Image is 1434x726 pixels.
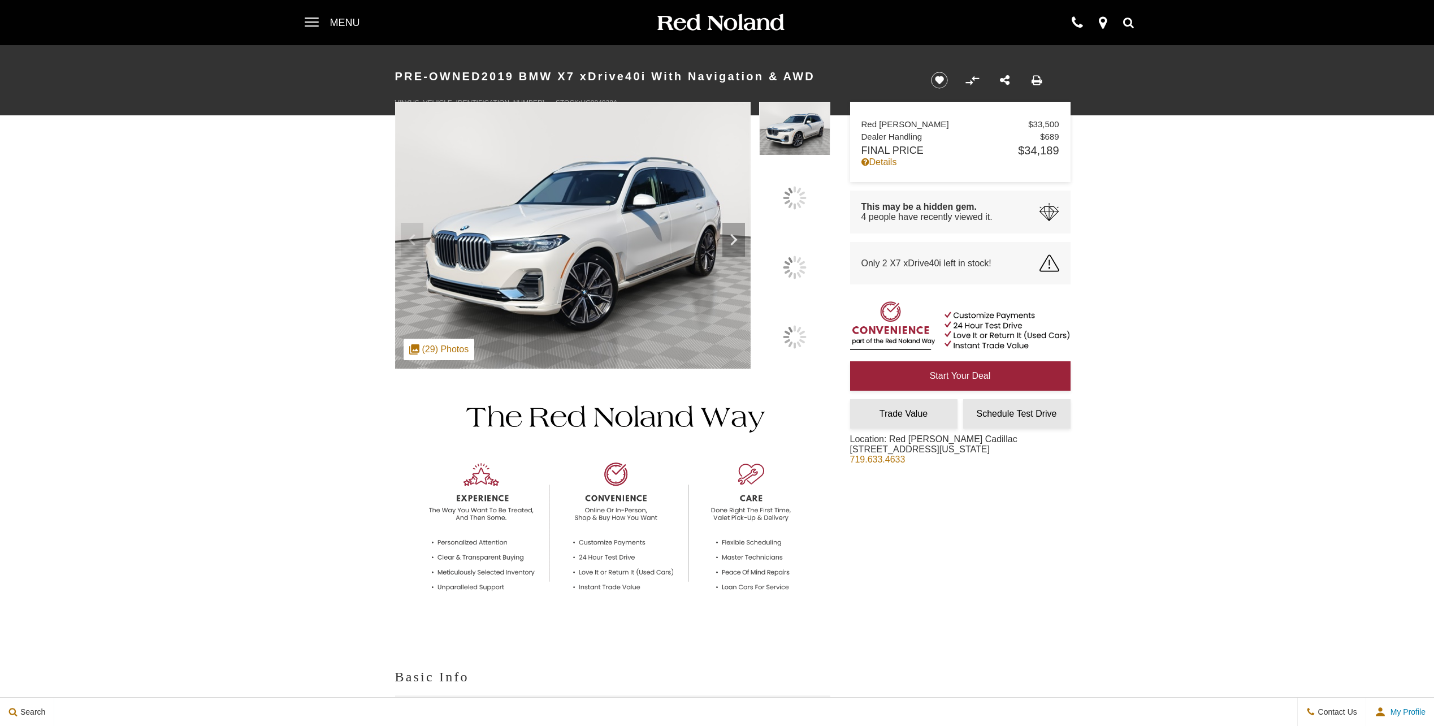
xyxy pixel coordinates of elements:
[861,119,1029,129] span: Red [PERSON_NAME]
[964,72,981,89] button: Compare vehicle
[1040,132,1059,141] span: $689
[850,455,906,464] a: 719.633.4633
[395,667,830,687] h2: Basic Info
[861,132,1041,141] span: Dealer Handling
[861,119,1059,129] a: Red [PERSON_NAME] $33,500
[404,339,475,360] div: (29) Photos
[861,202,993,212] span: This may be a hidden gem.
[1032,74,1042,87] a: Print this Pre-Owned 2019 BMW X7 xDrive40i With Navigation & AWD
[850,434,1017,473] div: Location: Red [PERSON_NAME] Cadillac [STREET_ADDRESS][US_STATE]
[861,145,1019,157] span: Final Price
[1018,144,1059,157] span: $34,189
[861,157,1059,167] a: Details
[1386,707,1426,716] span: My Profile
[1028,119,1059,129] span: $33,500
[655,13,785,33] img: Red Noland Auto Group
[977,409,1057,418] span: Schedule Test Drive
[1315,707,1357,716] span: Contact Us
[880,409,928,418] span: Trade Value
[408,99,544,107] span: [US_VEHICLE_IDENTIFICATION_NUMBER]
[722,223,745,257] div: Next
[1366,698,1434,726] button: Open user profile menu
[963,399,1071,429] a: Schedule Test Drive
[861,258,991,269] span: Only 2 X7 xDrive40i left in stock!
[1000,74,1010,87] a: Share this Pre-Owned 2019 BMW X7 xDrive40i With Navigation & AWD
[18,707,45,716] span: Search
[759,102,830,155] img: Used 2019 White BMW xDrive40i image 1
[861,144,1059,157] a: Final Price $34,189
[395,102,751,369] img: Used 2019 White BMW xDrive40i image 1
[861,132,1059,141] a: Dealer Handling $689
[580,99,617,107] span: UC084038A
[850,399,958,429] a: Trade Value
[927,71,952,89] button: Save vehicle
[395,70,482,83] strong: Pre-Owned
[861,212,993,222] span: 4 people have recently viewed it.
[850,361,1071,391] a: Start Your Deal
[556,99,580,107] span: Stock:
[930,371,991,381] span: Start Your Deal
[395,54,912,99] h1: 2019 BMW X7 xDrive40i With Navigation & AWD
[395,99,408,107] span: VIN:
